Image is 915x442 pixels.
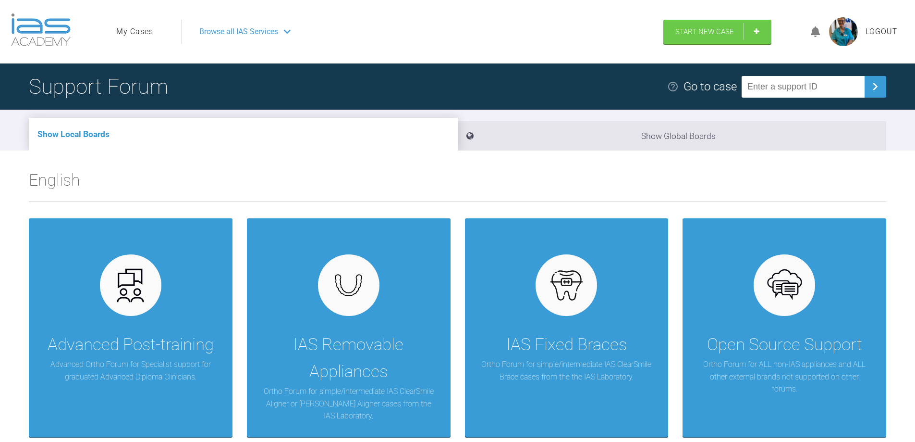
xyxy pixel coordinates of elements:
[43,358,218,383] p: Advanced Ortho Forum for Specialist support for graduated Advanced Diploma Clinicians.
[29,167,886,202] h2: English
[465,218,669,437] a: IAS Fixed BracesOrtho Forum for simple/intermediate IAS ClearSmile Brace cases from the the IAS L...
[683,218,886,437] a: Open Source SupportOrtho Forum for ALL non-IAS appliances and ALL other external brands not suppo...
[247,218,451,437] a: IAS Removable AppliancesOrtho Forum for simple/intermediate IAS ClearSmile Aligner or [PERSON_NAM...
[199,25,278,38] span: Browse all IAS Services
[829,17,858,46] img: profile.png
[29,118,458,151] li: Show Local Boards
[766,267,803,304] img: opensource.6e495855.svg
[261,331,436,385] div: IAS Removable Appliances
[548,267,585,304] img: fixed.9f4e6236.svg
[697,358,872,395] p: Ortho Forum for ALL non-IAS appliances and ALL other external brands not supported on other forums.
[29,218,232,437] a: Advanced Post-trainingAdvanced Ortho Forum for Specialist support for graduated Advanced Diploma ...
[867,79,883,94] img: chevronRight.28bd32b0.svg
[112,267,149,304] img: advanced.73cea251.svg
[866,25,898,38] a: Logout
[683,77,737,96] div: Go to case
[330,271,367,299] img: removables.927eaa4e.svg
[663,20,771,44] a: Start New Case
[261,385,436,422] p: Ortho Forum for simple/intermediate IAS ClearSmile Aligner or [PERSON_NAME] Aligner cases from th...
[11,13,71,46] img: logo-light.3e3ef733.png
[667,81,679,92] img: help.e70b9f3d.svg
[116,25,153,38] a: My Cases
[675,27,734,36] span: Start New Case
[707,331,862,358] div: Open Source Support
[506,331,627,358] div: IAS Fixed Braces
[479,358,654,383] p: Ortho Forum for simple/intermediate IAS ClearSmile Brace cases from the the IAS Laboratory.
[48,331,214,358] div: Advanced Post-training
[742,76,865,98] input: Enter a support ID
[29,70,168,103] h1: Support Forum
[458,121,887,151] li: Show Global Boards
